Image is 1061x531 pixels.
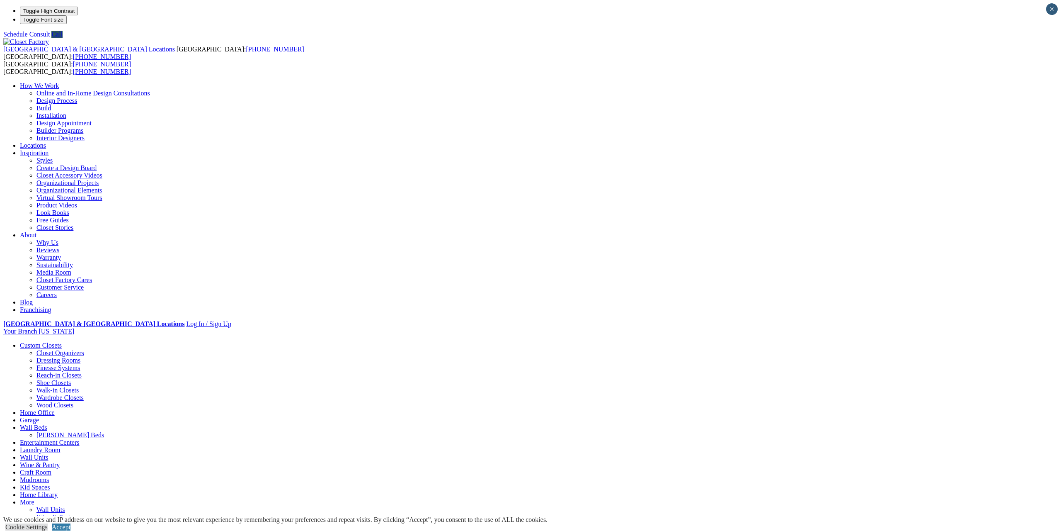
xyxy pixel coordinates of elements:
[73,61,131,68] a: [PHONE_NUMBER]
[36,357,80,364] a: Dressing Rooms
[36,105,51,112] a: Build
[3,328,74,335] a: Your Branch [US_STATE]
[36,254,61,261] a: Warranty
[73,68,131,75] a: [PHONE_NUMBER]
[51,31,63,38] a: Call
[20,484,50,491] a: Kid Spaces
[20,469,51,476] a: Craft Room
[36,349,84,356] a: Closet Organizers
[36,372,82,379] a: Reach-in Closets
[20,15,67,24] button: Toggle Font size
[36,202,77,209] a: Product Videos
[36,394,84,401] a: Wardrobe Closets
[246,46,304,53] a: [PHONE_NUMBER]
[36,269,71,276] a: Media Room
[20,499,34,506] a: More menu text will display only on big screen
[3,46,175,53] span: [GEOGRAPHIC_DATA] & [GEOGRAPHIC_DATA] Locations
[20,82,59,89] a: How We Work
[36,379,71,386] a: Shoe Closets
[36,119,92,127] a: Design Appointment
[36,209,69,216] a: Look Books
[1046,3,1058,15] button: Close
[20,342,62,349] a: Custom Closets
[36,179,99,186] a: Organizational Projects
[52,524,70,531] a: Accept
[36,224,73,231] a: Closet Stories
[36,239,58,246] a: Why Us
[36,402,73,409] a: Wood Closets
[36,276,92,283] a: Closet Factory Cares
[36,514,76,521] a: Wine & Pantry
[20,306,51,313] a: Franchising
[20,454,48,461] a: Wall Units
[3,46,177,53] a: [GEOGRAPHIC_DATA] & [GEOGRAPHIC_DATA] Locations
[3,320,184,327] a: [GEOGRAPHIC_DATA] & [GEOGRAPHIC_DATA] Locations
[36,157,53,164] a: Styles
[20,476,49,483] a: Mudrooms
[20,409,55,416] a: Home Office
[23,17,63,23] span: Toggle Font size
[36,217,69,224] a: Free Guides
[186,320,231,327] a: Log In / Sign Up
[36,431,104,438] a: [PERSON_NAME] Beds
[73,53,131,60] a: [PHONE_NUMBER]
[36,387,79,394] a: Walk-in Closets
[36,261,73,268] a: Sustainability
[36,172,102,179] a: Closet Accessory Videos
[36,90,150,97] a: Online and In-Home Design Consultations
[36,284,84,291] a: Customer Service
[20,461,60,468] a: Wine & Pantry
[20,299,33,306] a: Blog
[23,8,75,14] span: Toggle High Contrast
[3,516,547,524] div: We use cookies and IP address on our website to give you the most relevant experience by remember...
[20,446,60,453] a: Laundry Room
[3,46,304,60] span: [GEOGRAPHIC_DATA]: [GEOGRAPHIC_DATA]:
[36,134,85,141] a: Interior Designers
[36,164,97,171] a: Create a Design Board
[20,231,36,239] a: About
[3,328,37,335] span: Your Branch
[36,194,102,201] a: Virtual Showroom Tours
[20,7,78,15] button: Toggle High Contrast
[36,364,80,371] a: Finesse Systems
[39,328,74,335] span: [US_STATE]
[20,149,48,156] a: Inspiration
[3,38,49,46] img: Closet Factory
[5,524,48,531] a: Cookie Settings
[36,291,57,298] a: Careers
[36,246,59,253] a: Reviews
[36,112,66,119] a: Installation
[20,491,58,498] a: Home Library
[36,97,77,104] a: Design Process
[20,142,46,149] a: Locations
[20,417,39,424] a: Garage
[3,61,131,75] span: [GEOGRAPHIC_DATA]: [GEOGRAPHIC_DATA]:
[36,127,83,134] a: Builder Programs
[36,187,102,194] a: Organizational Elements
[20,424,47,431] a: Wall Beds
[3,31,50,38] a: Schedule Consult
[36,506,65,513] a: Wall Units
[20,439,80,446] a: Entertainment Centers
